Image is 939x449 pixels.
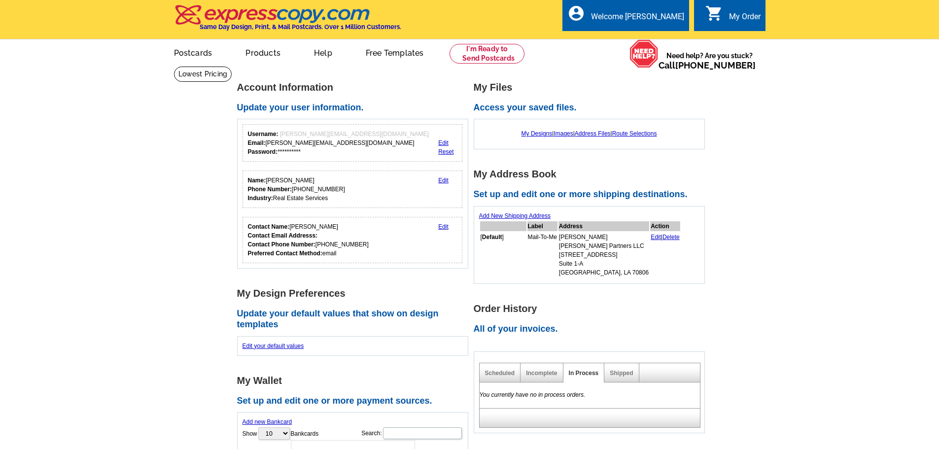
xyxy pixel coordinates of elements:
[438,139,449,146] a: Edit
[237,103,474,113] h2: Update your user information.
[298,40,348,64] a: Help
[479,212,551,219] a: Add New Shipping Address
[485,370,515,377] a: Scheduled
[230,40,296,64] a: Products
[243,418,292,425] a: Add new Bankcard
[248,176,345,203] div: [PERSON_NAME] [PHONE_NUMBER] Real Estate Services
[248,195,273,202] strong: Industry:
[248,241,315,248] strong: Contact Phone Number:
[705,11,761,23] a: shopping_cart My Order
[248,223,290,230] strong: Contact Name:
[243,217,463,263] div: Who should we contact regarding order issues?
[650,232,680,277] td: |
[474,189,710,200] h2: Set up and edit one or more shipping destinations.
[610,370,633,377] a: Shipped
[629,39,659,68] img: help
[526,370,557,377] a: Incomplete
[248,139,266,146] strong: Email:
[248,131,278,138] strong: Username:
[474,324,710,335] h2: All of your invoices.
[729,12,761,26] div: My Order
[558,232,649,277] td: [PERSON_NAME] [PERSON_NAME] Partners LLC [STREET_ADDRESS] Suite 1-A [GEOGRAPHIC_DATA], LA 70806
[248,148,278,155] strong: Password:
[200,23,401,31] h4: Same Day Design, Print, & Mail Postcards. Over 1 Million Customers.
[350,40,440,64] a: Free Templates
[243,426,319,441] label: Show Bankcards
[237,82,474,93] h1: Account Information
[438,223,449,230] a: Edit
[248,232,318,239] strong: Contact Email Addresss:
[474,304,710,314] h1: Order History
[527,221,557,231] th: Label
[474,169,710,179] h1: My Address Book
[438,177,449,184] a: Edit
[482,234,502,241] b: Default
[248,130,429,156] div: [PERSON_NAME][EMAIL_ADDRESS][DOMAIN_NAME] **********
[361,426,462,440] label: Search:
[243,171,463,208] div: Your personal details.
[258,427,290,440] select: ShowBankcards
[438,148,453,155] a: Reset
[554,130,573,137] a: Images
[237,309,474,330] h2: Update your default values that show on design templates
[243,343,304,349] a: Edit your default values
[522,130,553,137] a: My Designs
[659,51,761,70] span: Need help? Are you stuck?
[248,250,322,257] strong: Preferred Contact Method:
[558,221,649,231] th: Address
[474,82,710,93] h1: My Files
[591,12,684,26] div: Welcome [PERSON_NAME]
[243,124,463,162] div: Your login information.
[280,131,429,138] span: [PERSON_NAME][EMAIL_ADDRESS][DOMAIN_NAME]
[650,221,680,231] th: Action
[248,186,292,193] strong: Phone Number:
[237,376,474,386] h1: My Wallet
[575,130,611,137] a: Address Files
[705,4,723,22] i: shopping_cart
[527,232,557,277] td: Mail-To-Me
[248,222,369,258] div: [PERSON_NAME] [PHONE_NUMBER] email
[612,130,657,137] a: Route Selections
[480,391,586,398] em: You currently have no in process orders.
[659,60,756,70] span: Call
[248,177,266,184] strong: Name:
[479,124,699,143] div: | | |
[675,60,756,70] a: [PHONE_NUMBER]
[174,12,401,31] a: Same Day Design, Print, & Mail Postcards. Over 1 Million Customers.
[383,427,462,439] input: Search:
[480,232,526,277] td: [ ]
[237,288,474,299] h1: My Design Preferences
[569,370,599,377] a: In Process
[158,40,228,64] a: Postcards
[651,234,661,241] a: Edit
[662,234,680,241] a: Delete
[567,4,585,22] i: account_circle
[237,396,474,407] h2: Set up and edit one or more payment sources.
[474,103,710,113] h2: Access your saved files.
